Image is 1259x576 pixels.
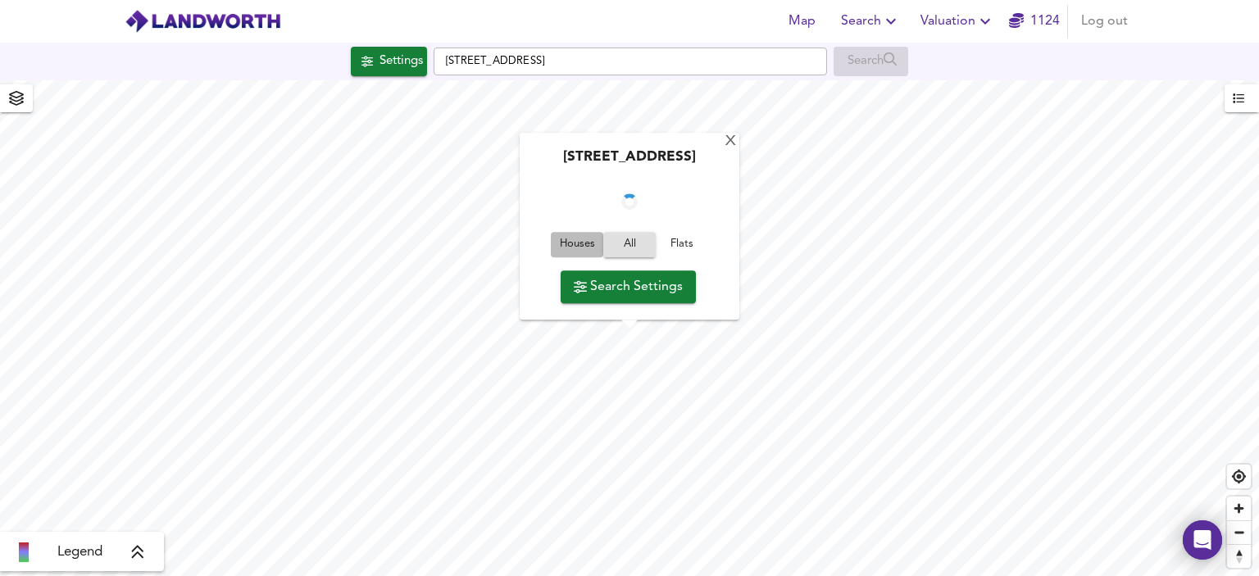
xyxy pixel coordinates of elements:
[656,233,708,258] button: Flats
[528,150,731,176] div: [STREET_ADDRESS]
[434,48,827,75] input: Enter a location...
[1009,10,1060,33] a: 1124
[551,233,603,258] button: Houses
[574,275,683,298] span: Search Settings
[1183,520,1222,560] div: Open Intercom Messenger
[351,47,427,76] div: Click to configure Search Settings
[841,10,901,33] span: Search
[724,134,738,150] div: X
[782,10,821,33] span: Map
[920,10,995,33] span: Valuation
[1075,5,1134,38] button: Log out
[603,233,656,258] button: All
[1227,520,1251,544] button: Zoom out
[834,5,907,38] button: Search
[660,236,704,255] span: Flats
[1227,545,1251,568] span: Reset bearing to north
[125,9,281,34] img: logo
[555,236,599,255] span: Houses
[1227,497,1251,520] button: Zoom in
[914,5,1002,38] button: Valuation
[1227,521,1251,544] span: Zoom out
[611,236,648,255] span: All
[775,5,828,38] button: Map
[351,47,427,76] button: Settings
[561,270,696,303] button: Search Settings
[1008,5,1061,38] button: 1124
[57,542,102,562] span: Legend
[1227,544,1251,568] button: Reset bearing to north
[834,47,908,76] div: Enable a Source before running a Search
[380,51,423,72] div: Settings
[1227,465,1251,488] button: Find my location
[1081,10,1128,33] span: Log out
